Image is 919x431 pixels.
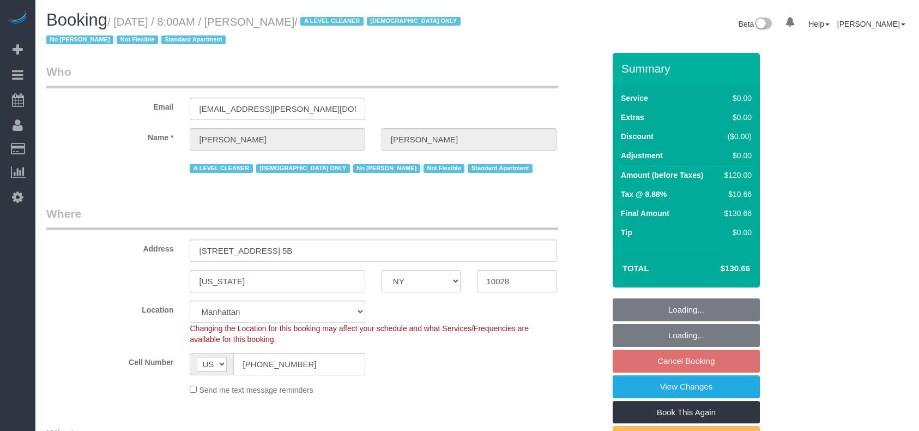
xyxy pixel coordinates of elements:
small: / [DATE] / 8:00AM / [PERSON_NAME] [46,16,464,46]
h4: $130.66 [688,264,750,273]
input: Email [190,98,365,120]
span: No [PERSON_NAME] [353,164,420,173]
label: Location [38,301,182,315]
div: $0.00 [720,227,752,238]
label: Cell Number [38,353,182,368]
label: Tip [621,227,632,238]
label: Amount (before Taxes) [621,170,703,181]
div: $120.00 [720,170,752,181]
a: Help [808,20,830,28]
legend: Where [46,206,558,230]
span: Standard Apartment [161,35,226,44]
a: Book This Again [613,401,760,424]
span: A LEVEL CLEANER [190,164,252,173]
label: Name * [38,128,182,143]
span: Booking [46,10,107,29]
label: Final Amount [621,208,669,219]
label: Adjustment [621,150,663,161]
a: View Changes [613,375,760,398]
div: $130.66 [720,208,752,219]
span: Send me text message reminders [199,386,313,394]
label: Discount [621,131,654,142]
a: [PERSON_NAME] [837,20,905,28]
h3: Summary [621,62,754,75]
input: City [190,270,365,292]
span: [DEMOGRAPHIC_DATA] ONLY [256,164,350,173]
input: Cell Number [233,353,365,375]
input: First Name [190,128,365,151]
div: ($0.00) [720,131,752,142]
span: Changing the Location for this booking may affect your schedule and what Services/Frequencies are... [190,324,529,344]
div: $10.66 [720,189,752,200]
label: Email [38,98,182,112]
span: Not Flexible [117,35,158,44]
input: Last Name [382,128,557,151]
span: No [PERSON_NAME] [46,35,113,44]
label: Address [38,240,182,254]
div: $0.00 [720,150,752,161]
strong: Total [622,264,649,273]
legend: Who [46,64,558,88]
input: Zip Code [477,270,557,292]
div: $0.00 [720,93,752,104]
span: [DEMOGRAPHIC_DATA] ONLY [367,17,461,26]
label: Extras [621,112,644,123]
label: Service [621,93,648,104]
a: Beta [739,20,772,28]
div: $0.00 [720,112,752,123]
label: Tax @ 8.88% [621,189,667,200]
span: Not Flexible [424,164,465,173]
span: Standard Apartment [468,164,533,173]
span: A LEVEL CLEANER [300,17,363,26]
img: Automaid Logo [7,11,28,26]
img: New interface [754,17,772,32]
